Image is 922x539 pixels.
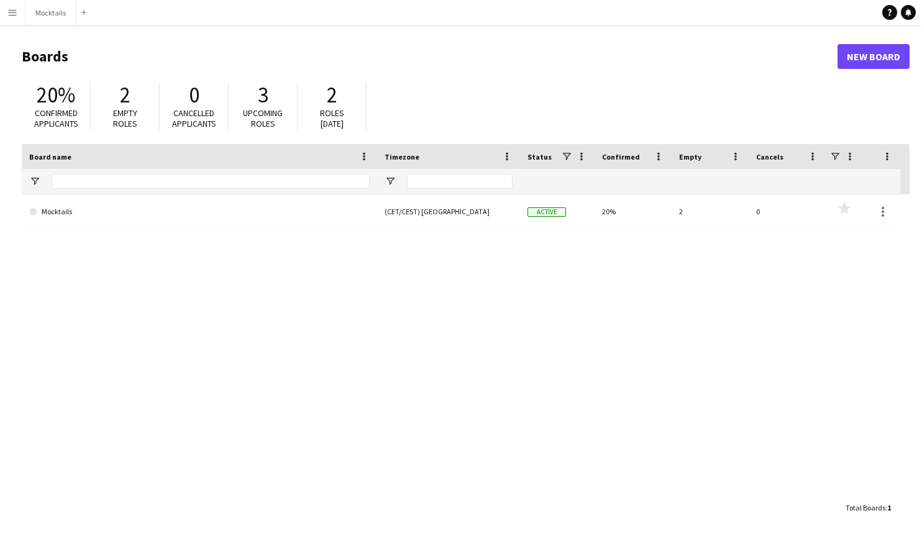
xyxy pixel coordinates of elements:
[22,47,838,66] h1: Boards
[120,81,130,109] span: 2
[172,107,216,129] span: Cancelled applicants
[527,207,566,217] span: Active
[527,152,552,161] span: Status
[243,107,283,129] span: Upcoming roles
[595,194,672,229] div: 20%
[756,152,783,161] span: Cancels
[887,503,891,512] span: 1
[846,496,891,520] div: :
[25,1,76,25] button: Mocktails
[29,176,40,187] button: Open Filter Menu
[377,194,520,229] div: (CET/CEST) [GEOGRAPHIC_DATA]
[327,81,337,109] span: 2
[320,107,344,129] span: Roles [DATE]
[113,107,137,129] span: Empty roles
[679,152,701,161] span: Empty
[34,107,78,129] span: Confirmed applicants
[37,81,75,109] span: 20%
[602,152,640,161] span: Confirmed
[29,194,370,229] a: Mocktails
[407,174,513,189] input: Timezone Filter Input
[385,152,419,161] span: Timezone
[29,152,71,161] span: Board name
[672,194,749,229] div: 2
[258,81,268,109] span: 3
[189,81,199,109] span: 0
[838,44,910,69] a: New Board
[846,503,885,512] span: Total Boards
[749,194,826,229] div: 0
[52,174,370,189] input: Board name Filter Input
[385,176,396,187] button: Open Filter Menu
